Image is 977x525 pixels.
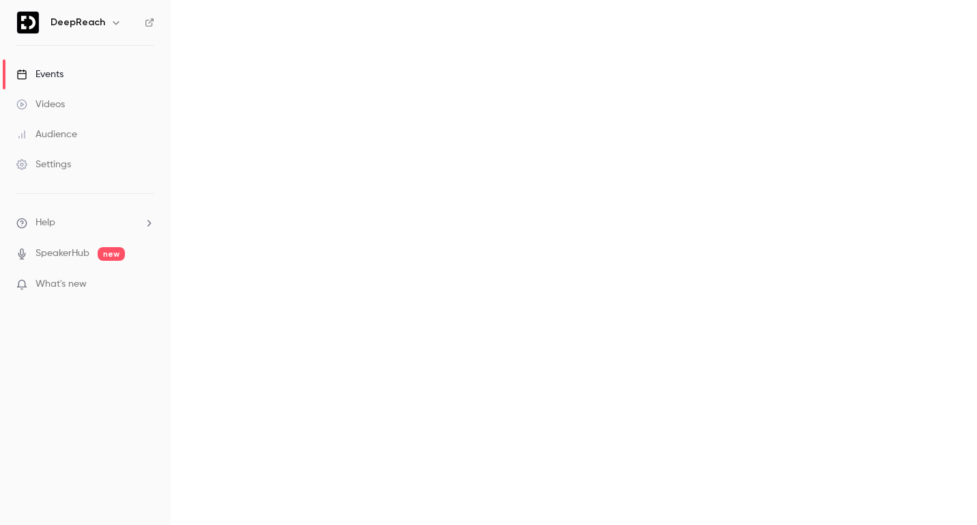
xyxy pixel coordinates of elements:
[16,128,77,141] div: Audience
[16,158,71,171] div: Settings
[16,68,63,81] div: Events
[17,12,39,33] img: DeepReach
[16,216,154,230] li: help-dropdown-opener
[36,246,89,261] a: SpeakerHub
[16,98,65,111] div: Videos
[51,16,105,29] h6: DeepReach
[36,277,87,292] span: What's new
[98,247,125,261] span: new
[36,216,55,230] span: Help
